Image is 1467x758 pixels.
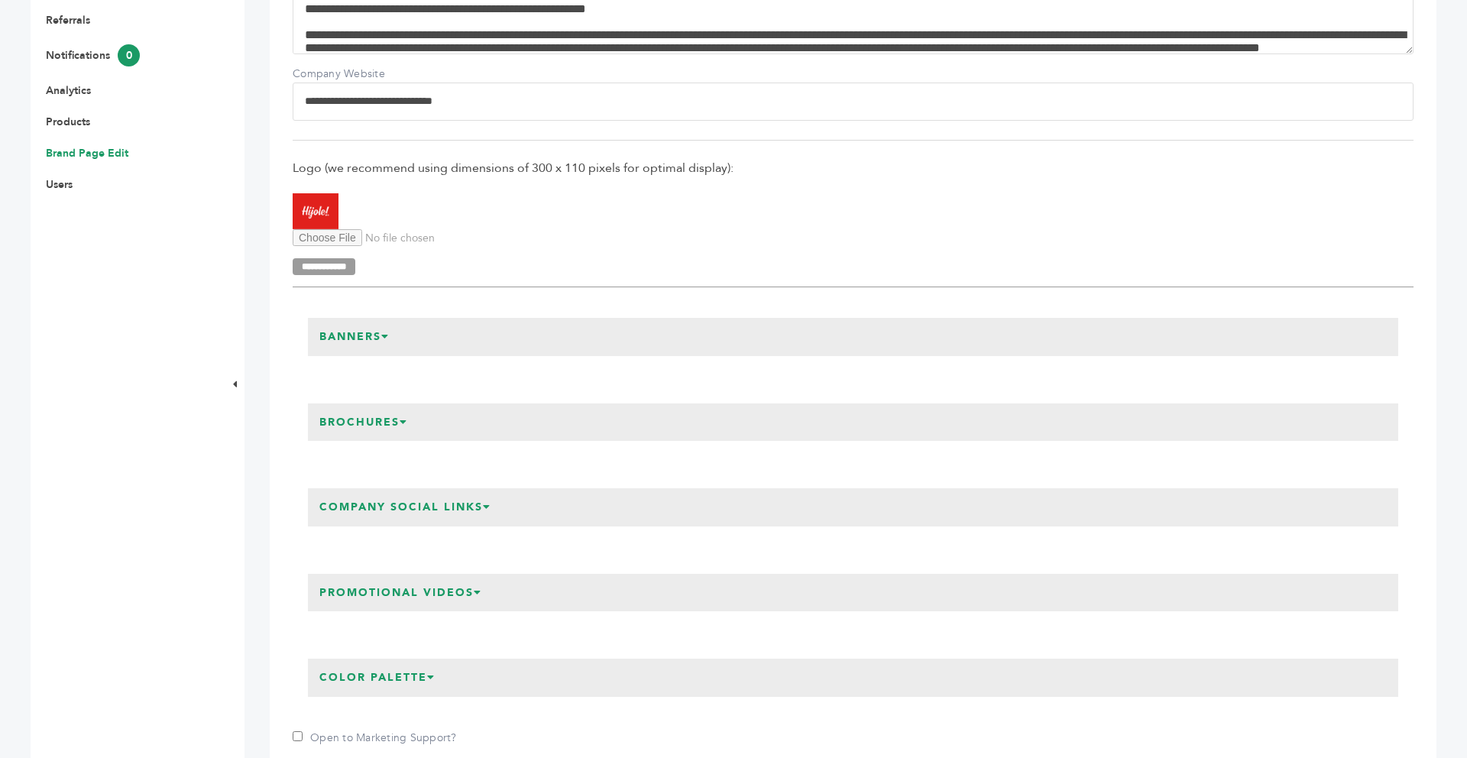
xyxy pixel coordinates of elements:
[308,403,419,442] h3: Brochures
[293,66,400,82] label: Company Website
[118,44,140,66] span: 0
[46,146,128,160] a: Brand Page Edit
[293,731,303,741] input: Open to Marketing Support?
[293,730,457,746] label: Open to Marketing Support?
[46,83,91,98] a: Analytics
[46,115,90,129] a: Products
[308,574,494,612] h3: Promotional Videos
[308,488,503,526] h3: Company Social Links
[308,659,447,697] h3: Color Palette
[46,13,90,28] a: Referrals
[293,193,338,228] img: Hijole! Spirits, Inc.
[293,160,1414,177] span: Logo (we recommend using dimensions of 300 x 110 pixels for optimal display):
[46,177,73,192] a: Users
[46,48,140,63] a: Notifications0
[308,318,401,356] h3: Banners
